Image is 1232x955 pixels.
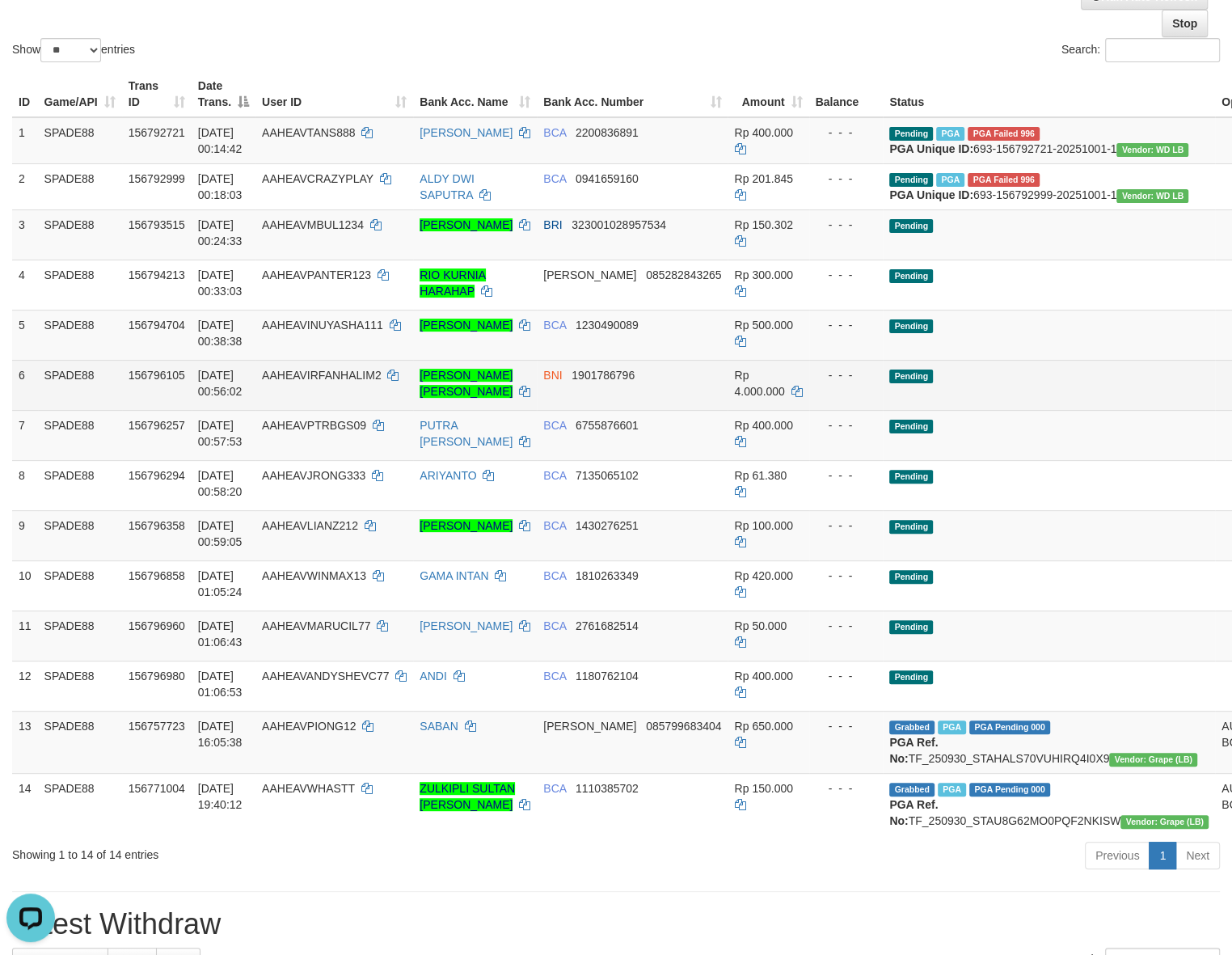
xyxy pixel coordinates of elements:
[734,419,792,432] span: Rp 400.000
[1175,842,1220,869] a: Next
[889,520,933,534] span: Pending
[6,6,55,55] button: Open LiveChat chat widget
[543,782,566,795] span: BCA
[543,218,562,231] span: BRI
[12,510,38,560] td: 9
[816,668,877,684] div: - - -
[192,71,255,117] th: Date Trans.: activate to sort column descending
[262,469,365,482] span: AAHEAVJRONG333
[38,773,122,835] td: SPADE88
[198,218,243,247] span: [DATE] 00:24:33
[262,569,366,582] span: AAHEAVWINMAX13
[262,619,370,632] span: AAHEAVMARUCIL77
[129,619,185,632] span: 156796960
[129,720,185,733] span: 156757723
[198,720,243,749] span: [DATE] 16:05:38
[1116,189,1188,203] span: Vendor URL: https://dashboard.q2checkout.com/secure
[816,367,877,383] div: - - -
[938,720,966,734] span: Marked by awxwdspade
[734,172,792,185] span: Rp 201.845
[889,736,938,765] b: PGA Ref. No:
[543,619,566,632] span: BCA
[889,319,933,333] span: Pending
[12,840,501,863] div: Showing 1 to 14 of 14 entries
[734,519,792,532] span: Rp 100.000
[734,569,792,582] span: Rp 420.000
[12,711,38,773] td: 13
[262,172,373,185] span: AAHEAVCRAZYPLAY
[646,268,721,281] span: Copy 085282843265 to clipboard
[38,310,122,360] td: SPADE88
[12,260,38,310] td: 4
[1120,815,1209,829] span: Vendor URL: https://dashboard.q2checkout.com/secure
[889,798,938,827] b: PGA Ref. No:
[543,720,636,733] span: [PERSON_NAME]
[1109,753,1197,767] span: Vendor URL: https://dashboard.q2checkout.com/secure
[420,569,488,582] a: GAMA INTAN
[129,172,185,185] span: 156792999
[816,718,877,734] div: - - -
[883,711,1215,773] td: TF_250930_STAHALS70VUHIRQ4I0X9
[198,172,243,201] span: [DATE] 00:18:03
[420,172,474,201] a: ALDY DWI SAPUTRA
[262,126,355,139] span: AAHEAVTANS888
[1105,38,1220,62] input: Search:
[543,268,636,281] span: [PERSON_NAME]
[198,419,243,448] span: [DATE] 00:57:53
[420,519,513,532] a: [PERSON_NAME]
[889,420,933,433] span: Pending
[816,171,877,187] div: - - -
[38,661,122,711] td: SPADE88
[129,369,185,382] span: 156796105
[420,619,513,632] a: [PERSON_NAME]
[420,670,446,682] a: ANDI
[420,720,458,733] a: SABAN
[129,419,185,432] span: 156796257
[38,71,122,117] th: Game/API: activate to sort column ascending
[198,369,243,398] span: [DATE] 00:56:02
[12,908,1220,940] h1: Latest Withdraw
[12,117,38,164] td: 1
[122,71,192,117] th: Trans ID: activate to sort column ascending
[262,319,383,332] span: AAHEAVINUYASHA111
[572,369,635,382] span: Copy 1901786796 to clipboard
[420,268,486,298] a: RIO KURNIA HARAHAP
[129,469,185,482] span: 156796294
[938,783,966,797] span: Marked by awxadri
[420,218,513,231] a: [PERSON_NAME]
[38,560,122,611] td: SPADE88
[38,163,122,209] td: SPADE88
[543,126,566,139] span: BCA
[420,469,476,482] a: ARIYANTO
[198,782,243,811] span: [DATE] 19:40:12
[420,369,513,398] a: [PERSON_NAME] [PERSON_NAME]
[1149,842,1176,869] a: 1
[969,720,1050,734] span: PGA Pending
[12,209,38,260] td: 3
[12,410,38,460] td: 7
[38,460,122,510] td: SPADE88
[129,268,185,281] span: 156794213
[38,410,122,460] td: SPADE88
[198,670,243,699] span: [DATE] 01:06:53
[129,519,185,532] span: 156796358
[38,260,122,310] td: SPADE88
[883,71,1215,117] th: Status
[734,670,792,682] span: Rp 400.000
[129,218,185,231] span: 156793515
[262,670,389,682] span: AAHEAVANDYSHEVC77
[816,267,877,283] div: - - -
[1116,143,1188,157] span: Vendor URL: https://dashboard.q2checkout.com/secure
[40,38,101,62] select: Showentries
[889,670,933,684] span: Pending
[262,519,358,532] span: AAHEAVLIANZ212
[816,518,877,534] div: - - -
[12,560,38,611] td: 10
[198,268,243,298] span: [DATE] 00:33:03
[198,126,243,155] span: [DATE] 00:14:42
[936,173,964,187] span: Marked by awxadri
[889,173,933,187] span: Pending
[12,611,38,661] td: 11
[543,670,566,682] span: BCA
[198,619,243,649] span: [DATE] 01:06:43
